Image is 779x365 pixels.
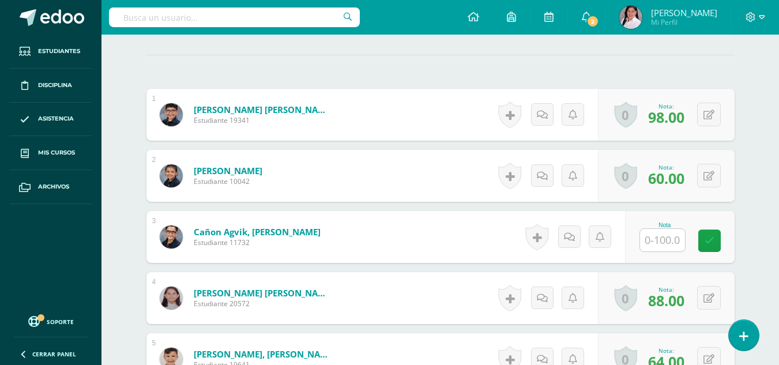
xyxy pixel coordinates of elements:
[38,47,80,56] span: Estudiantes
[614,101,637,128] a: 0
[586,15,599,28] span: 2
[194,104,332,115] a: [PERSON_NAME] [PERSON_NAME]
[194,287,332,299] a: [PERSON_NAME] [PERSON_NAME]
[160,103,183,126] img: 786bdb1e74f20c789bede9369a06d074.png
[648,285,684,293] div: Nota:
[614,285,637,311] a: 0
[651,17,717,27] span: Mi Perfil
[9,69,92,103] a: Disciplina
[648,102,684,110] div: Nota:
[194,115,332,125] span: Estudiante 19341
[9,103,92,137] a: Asistencia
[194,238,321,247] span: Estudiante 11732
[194,348,332,360] a: [PERSON_NAME], [PERSON_NAME]
[38,148,75,157] span: Mis cursos
[38,182,69,191] span: Archivos
[648,291,684,310] span: 88.00
[648,107,684,127] span: 98.00
[38,81,72,90] span: Disciplina
[194,226,321,238] a: Cañon Agvik, [PERSON_NAME]
[648,347,684,355] div: Nota:
[648,163,684,171] div: Nota:
[160,225,183,249] img: cc7aa15e5437cc94e8ffbc46df258dc4.png
[9,136,92,170] a: Mis cursos
[614,163,637,189] a: 0
[619,6,642,29] img: 8913a5ad6e113651d596bf9bf807ce8d.png
[9,35,92,69] a: Estudiantes
[47,318,74,326] span: Soporte
[640,229,685,251] input: 0-100.0
[194,176,262,186] span: Estudiante 10042
[38,114,74,123] span: Asistencia
[194,299,332,308] span: Estudiante 20572
[639,222,690,228] div: Nota
[9,170,92,204] a: Archivos
[651,7,717,18] span: [PERSON_NAME]
[160,287,183,310] img: 8b5f12faf9c0cef2d124b6f000408e03.png
[14,313,88,329] a: Soporte
[648,168,684,188] span: 60.00
[194,165,262,176] a: [PERSON_NAME]
[160,164,183,187] img: 13159c9cff8bfa93db6208bf011f730b.png
[32,350,76,358] span: Cerrar panel
[109,7,360,27] input: Busca un usuario...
